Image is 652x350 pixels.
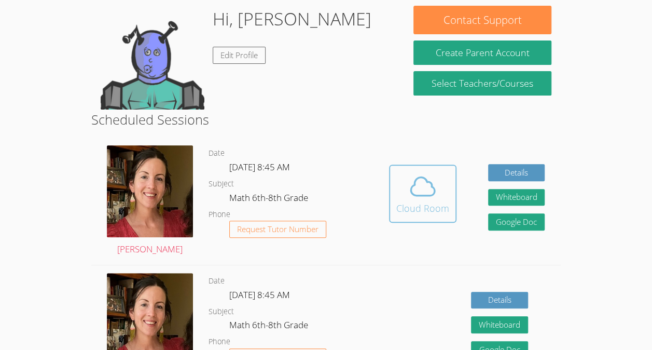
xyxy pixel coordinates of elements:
[209,305,234,318] dt: Subject
[413,6,551,34] button: Contact Support
[107,145,193,257] a: [PERSON_NAME]
[413,71,551,96] a: Select Teachers/Courses
[237,225,318,233] span: Request Tutor Number
[209,208,230,221] dt: Phone
[101,6,204,110] img: default.png
[213,47,266,64] a: Edit Profile
[229,221,326,238] button: Request Tutor Number
[91,110,561,129] h2: Scheduled Sessions
[471,292,528,309] a: Details
[209,147,225,160] dt: Date
[213,6,371,32] h1: Hi, [PERSON_NAME]
[209,178,234,191] dt: Subject
[209,335,230,348] dt: Phone
[229,289,290,301] span: [DATE] 8:45 AM
[229,191,310,208] dd: Math 6th-8th Grade
[471,316,528,333] button: Whiteboard
[396,201,449,216] div: Cloud Room
[488,164,545,181] a: Details
[488,189,545,206] button: Whiteboard
[488,213,545,231] a: Google Doc
[229,318,310,335] dd: Math 6th-8th Grade
[209,275,225,288] dt: Date
[107,145,193,237] img: IMG_4957.jpeg
[413,41,551,65] button: Create Parent Account
[229,161,290,173] span: [DATE] 8:45 AM
[389,165,456,223] button: Cloud Room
